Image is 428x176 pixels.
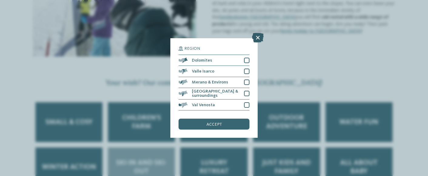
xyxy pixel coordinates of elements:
span: Region [184,46,200,51]
span: Valle Isarco [192,69,214,73]
span: [GEOGRAPHIC_DATA] & surroundings [192,89,240,98]
span: accept [206,122,222,127]
span: Merano & Environs [192,80,228,84]
span: Dolomites [192,58,212,63]
span: Val Venosta [192,103,215,107]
